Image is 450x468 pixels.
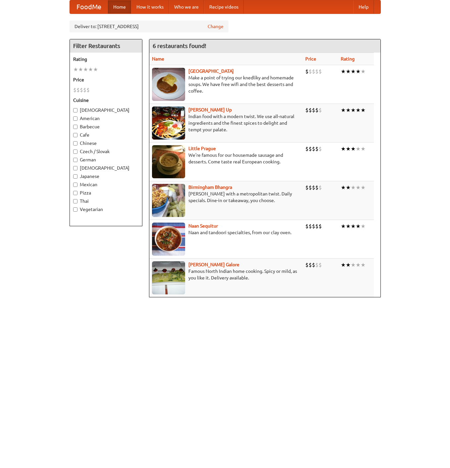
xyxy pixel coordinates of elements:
li: ★ [341,106,346,114]
li: $ [305,145,309,152]
li: $ [309,184,312,191]
li: $ [312,68,315,75]
li: $ [319,184,322,191]
label: [DEMOGRAPHIC_DATA] [73,107,139,113]
input: Chinese [73,141,77,146]
li: ★ [361,184,366,191]
a: Home [108,0,131,14]
li: ★ [361,106,366,114]
li: $ [76,86,80,94]
label: Chinese [73,140,139,147]
li: ★ [88,66,93,73]
li: $ [309,223,312,230]
li: ★ [351,106,356,114]
input: Vegetarian [73,207,77,212]
li: ★ [356,261,361,269]
li: ★ [356,68,361,75]
li: $ [319,68,322,75]
img: currygalore.jpg [152,261,185,294]
div: Deliver to: [STREET_ADDRESS] [70,21,228,32]
p: Naan and tandoori specialties, from our clay oven. [152,229,300,236]
li: ★ [361,145,366,152]
input: Cafe [73,133,77,137]
img: bhangra.jpg [152,184,185,217]
input: Pizza [73,191,77,195]
b: [PERSON_NAME] Up [188,107,232,112]
label: Czech / Slovak [73,148,139,155]
p: Famous North Indian home cooking. Spicy or mild, as you like it. Delivery available. [152,268,300,281]
h4: Filter Restaurants [70,39,142,53]
li: ★ [356,223,361,230]
li: $ [315,261,319,269]
li: ★ [346,184,351,191]
li: ★ [346,145,351,152]
li: ★ [346,68,351,75]
li: ★ [361,223,366,230]
input: Thai [73,199,77,203]
li: ★ [93,66,98,73]
a: FoodMe [70,0,108,14]
label: Thai [73,198,139,204]
a: Rating [341,56,355,62]
li: $ [312,261,315,269]
li: ★ [341,223,346,230]
input: [DEMOGRAPHIC_DATA] [73,108,77,112]
li: $ [312,184,315,191]
li: ★ [361,261,366,269]
b: Naan Sequitur [188,223,218,229]
li: ★ [351,184,356,191]
a: [PERSON_NAME] Galore [188,262,239,267]
h5: Rating [73,56,139,63]
label: German [73,156,139,163]
li: $ [319,223,322,230]
li: $ [309,68,312,75]
label: Vegetarian [73,206,139,213]
li: ★ [73,66,78,73]
img: littleprague.jpg [152,145,185,178]
li: ★ [341,261,346,269]
label: Cafe [73,132,139,138]
li: $ [305,68,309,75]
label: Mexican [73,181,139,188]
li: $ [315,223,319,230]
li: $ [309,106,312,114]
a: Who we are [169,0,204,14]
input: Barbecue [73,125,77,129]
li: ★ [341,68,346,75]
li: ★ [356,145,361,152]
a: Little Prague [188,146,216,151]
li: ★ [351,223,356,230]
li: $ [315,145,319,152]
input: [DEMOGRAPHIC_DATA] [73,166,77,170]
li: $ [305,106,309,114]
li: ★ [346,261,351,269]
li: $ [319,261,322,269]
li: ★ [356,184,361,191]
li: $ [312,145,315,152]
li: ★ [346,223,351,230]
li: $ [309,261,312,269]
li: ★ [361,68,366,75]
li: $ [73,86,76,94]
li: $ [309,145,312,152]
li: $ [305,184,309,191]
li: $ [315,184,319,191]
b: Birmingham Bhangra [188,185,232,190]
li: $ [319,106,322,114]
label: Barbecue [73,123,139,130]
label: Pizza [73,190,139,196]
a: Name [152,56,164,62]
a: Change [208,23,224,30]
img: curryup.jpg [152,106,185,140]
img: naansequitur.jpg [152,223,185,256]
a: [GEOGRAPHIC_DATA] [188,68,234,74]
label: Japanese [73,173,139,180]
img: czechpoint.jpg [152,68,185,101]
li: $ [80,86,83,94]
li: ★ [341,184,346,191]
a: Recipe videos [204,0,244,14]
li: $ [315,68,319,75]
li: ★ [78,66,83,73]
li: ★ [351,68,356,75]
